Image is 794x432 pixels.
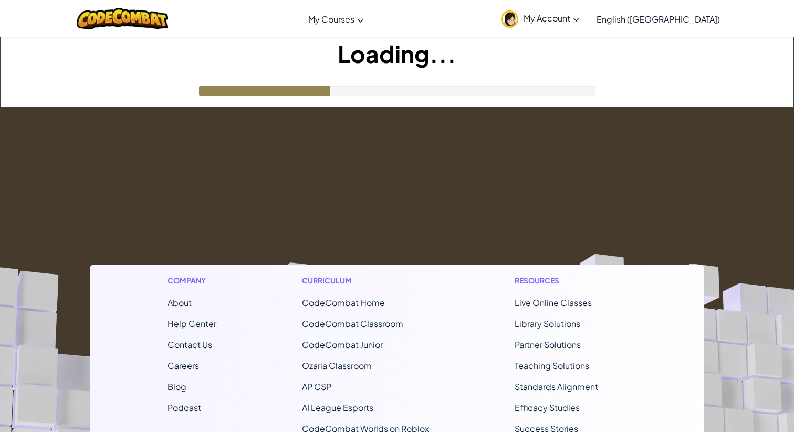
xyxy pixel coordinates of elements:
a: CodeCombat Junior [302,339,383,350]
a: Help Center [168,318,216,329]
h1: Company [168,275,216,286]
span: Contact Us [168,339,212,350]
h1: Resources [515,275,626,286]
a: Ozaria Classroom [302,360,372,371]
img: avatar [501,10,518,28]
a: Efficacy Studies [515,402,580,413]
a: Standards Alignment [515,381,598,392]
a: AP CSP [302,381,331,392]
span: CodeCombat Home [302,297,385,308]
a: Blog [168,381,186,392]
span: My Account [524,13,580,24]
a: AI League Esports [302,402,373,413]
a: Partner Solutions [515,339,581,350]
a: My Account [496,2,585,35]
a: Library Solutions [515,318,580,329]
a: My Courses [303,5,369,33]
a: Live Online Classes [515,297,592,308]
span: English ([GEOGRAPHIC_DATA]) [597,14,720,25]
a: Podcast [168,402,201,413]
img: CodeCombat logo [77,8,169,29]
a: CodeCombat Classroom [302,318,403,329]
a: About [168,297,192,308]
a: Teaching Solutions [515,360,589,371]
h1: Curriculum [302,275,429,286]
span: My Courses [308,14,354,25]
h1: Loading... [1,37,793,70]
a: Careers [168,360,199,371]
a: English ([GEOGRAPHIC_DATA]) [591,5,725,33]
